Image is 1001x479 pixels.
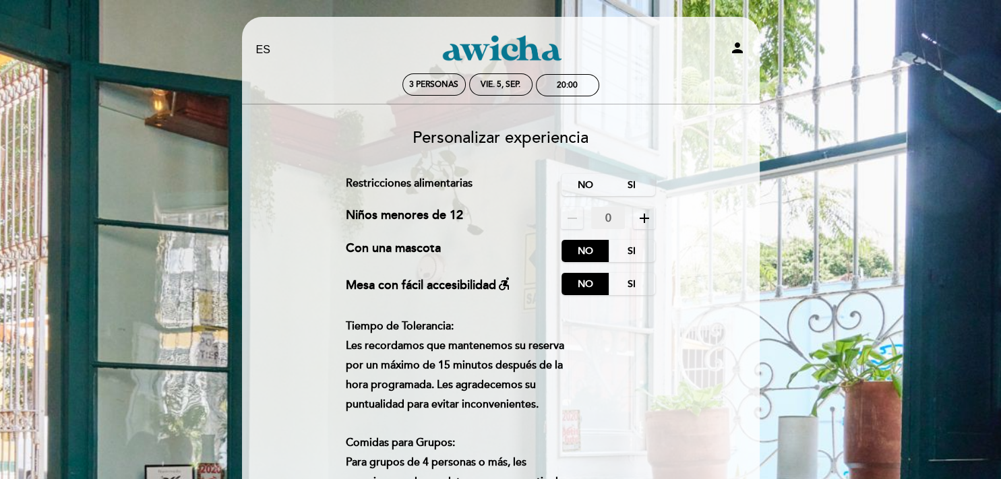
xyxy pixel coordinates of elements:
label: No [562,240,609,262]
div: Restricciones alimentarias [346,174,562,196]
div: vie. 5, sep. [481,79,520,90]
a: Awicha Barranco [417,32,585,69]
div: Mesa con fácil accesibilidad [346,273,512,295]
label: Si [608,273,655,295]
i: remove [564,210,580,226]
label: Si [608,240,655,262]
div: Niños menores de 12 [346,207,463,229]
div: 20:00 [557,80,578,90]
i: add [636,210,652,226]
label: No [562,273,609,295]
label: Si [608,174,655,196]
span: Personalizar experiencia [413,128,588,148]
i: person [729,40,746,56]
span: 3 personas [409,79,458,90]
button: person [729,40,746,61]
div: Con una mascota [346,240,441,262]
label: No [562,174,609,196]
i: accessible_forward [496,276,512,292]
